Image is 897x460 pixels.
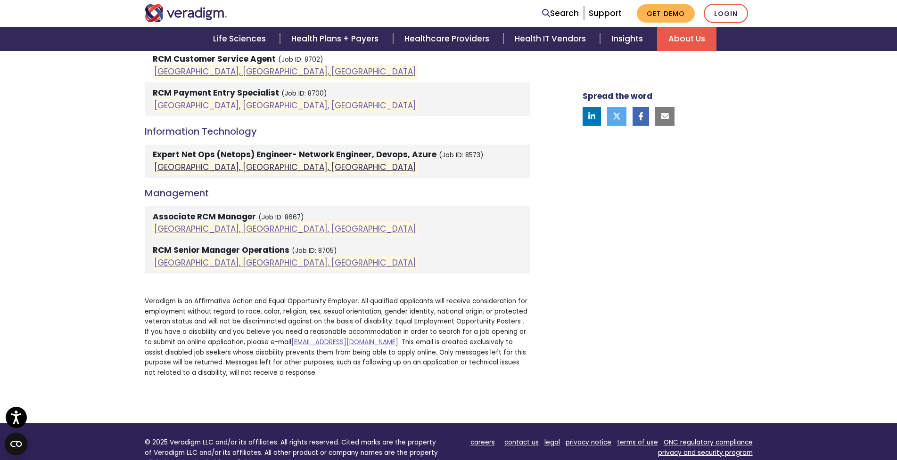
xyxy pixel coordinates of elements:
small: (Job ID: 8573) [439,151,484,160]
a: Life Sciences [202,27,280,51]
p: Veradigm is an Affirmative Action and Equal Opportunity Employer. All qualified applicants will r... [145,296,530,378]
a: Insights [600,27,657,51]
strong: Associate RCM Manager [153,211,256,222]
strong: RCM Senior Manager Operations [153,244,289,256]
a: contact us [504,438,539,447]
img: Veradigm logo [145,4,227,22]
strong: Expert Net Ops (Netops) Engineer- Network Engineer, Devops, Azure [153,149,436,160]
small: (Job ID: 8700) [281,89,327,98]
a: legal [544,438,560,447]
a: Health IT Vendors [503,27,600,51]
a: [GEOGRAPHIC_DATA], [GEOGRAPHIC_DATA], [GEOGRAPHIC_DATA] [154,66,416,78]
button: Open CMP widget [5,433,27,455]
a: [EMAIL_ADDRESS][DOMAIN_NAME] [291,338,398,347]
a: careers [470,438,495,447]
a: About Us [657,27,716,51]
a: [GEOGRAPHIC_DATA], [GEOGRAPHIC_DATA], [GEOGRAPHIC_DATA] [154,161,416,173]
a: Search [542,7,579,20]
a: privacy notice [566,438,611,447]
a: Get Demo [637,4,695,23]
h4: Information Technology [145,126,530,137]
a: Support [589,8,622,19]
small: (Job ID: 8667) [258,213,304,222]
a: [GEOGRAPHIC_DATA], [GEOGRAPHIC_DATA], [GEOGRAPHIC_DATA] [154,257,416,268]
h4: Management [145,187,530,199]
a: privacy and security program [658,448,753,457]
a: terms of use [617,438,658,447]
small: (Job ID: 8705) [292,246,337,255]
a: [GEOGRAPHIC_DATA], [GEOGRAPHIC_DATA], [GEOGRAPHIC_DATA] [154,224,416,235]
strong: Spread the word [583,90,652,102]
a: [GEOGRAPHIC_DATA], [GEOGRAPHIC_DATA], [GEOGRAPHIC_DATA] [154,100,416,111]
strong: RCM Payment Entry Specialist [153,87,279,98]
a: Login [704,4,748,23]
strong: RCM Customer Service Agent [153,53,276,65]
a: Healthcare Providers [393,27,503,51]
a: ONC regulatory compliance [664,438,753,447]
small: (Job ID: 8702) [278,55,323,64]
a: Health Plans + Payers [280,27,393,51]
